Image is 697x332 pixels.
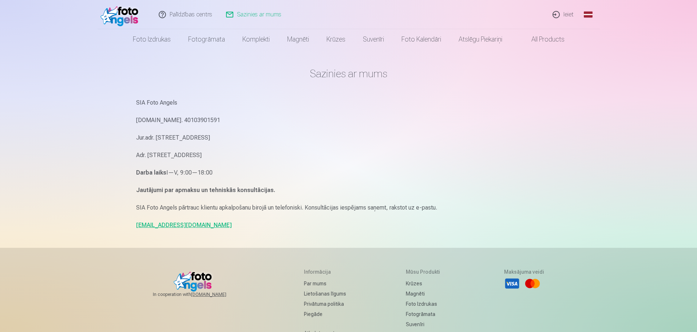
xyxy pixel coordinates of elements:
a: Piegāde [304,309,346,319]
p: Adr. [STREET_ADDRESS] [136,150,561,160]
a: Par mums [304,278,346,289]
p: SIA Foto Angels pārtrauc klientu apkalpošanu birojā un telefoniski. Konsultācijas iespējams saņem... [136,203,561,213]
a: Krūzes [406,278,444,289]
h5: Informācija [304,268,346,276]
a: Komplekti [234,29,278,50]
p: [DOMAIN_NAME]. 40103901591 [136,115,561,125]
a: Atslēgu piekariņi [450,29,511,50]
a: Krūzes [318,29,354,50]
a: Suvenīri [354,29,393,50]
a: Privātuma politika [304,299,346,309]
p: I—V, 9:00—18:00 [136,168,561,178]
p: SIA Foto Angels [136,98,561,108]
a: Foto kalendāri [393,29,450,50]
strong: Darba laiks [136,169,166,176]
li: Visa [504,276,520,292]
h5: Maksājuma veidi [504,268,544,276]
span: In cooperation with [153,292,244,297]
li: Mastercard [524,276,540,292]
p: Jur.adr. [STREET_ADDRESS] [136,133,561,143]
strong: Jautājumi par apmaksu un tehniskās konsultācijas. [136,187,275,194]
a: Fotogrāmata [179,29,234,50]
h5: Mūsu produkti [406,268,444,276]
a: Fotogrāmata [406,309,444,319]
img: /fa1 [100,3,142,26]
a: Magnēti [406,289,444,299]
a: Foto izdrukas [124,29,179,50]
h1: Sazinies ar mums [136,67,561,80]
a: All products [511,29,573,50]
a: Magnēti [278,29,318,50]
a: Lietošanas līgums [304,289,346,299]
a: Foto izdrukas [406,299,444,309]
a: [DOMAIN_NAME] [191,292,244,297]
a: Suvenīri [406,319,444,329]
a: [EMAIL_ADDRESS][DOMAIN_NAME] [136,222,232,229]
